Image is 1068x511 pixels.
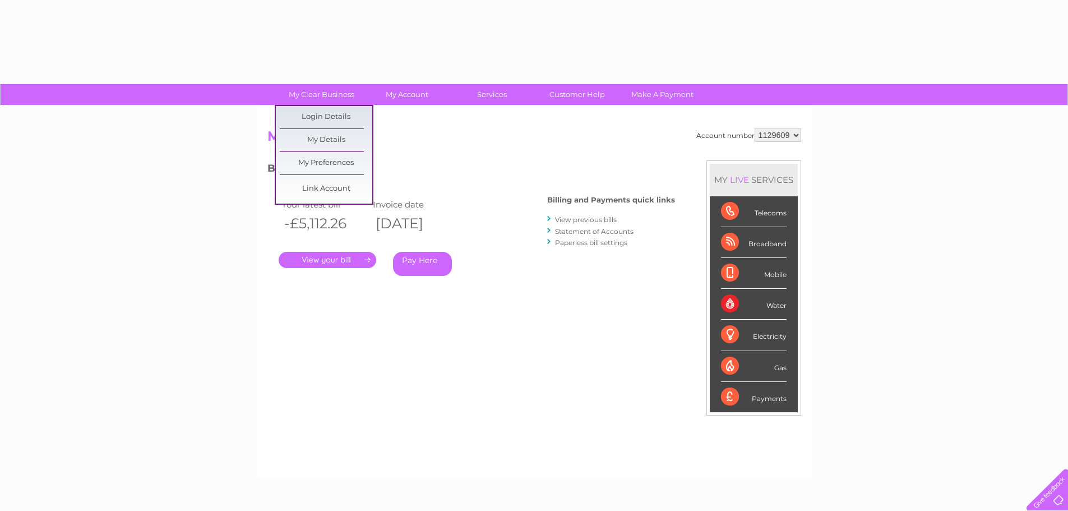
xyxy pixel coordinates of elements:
th: [DATE] [370,212,462,235]
a: My Preferences [280,152,372,174]
a: Customer Help [531,84,623,105]
div: Gas [721,351,787,382]
div: Mobile [721,258,787,289]
a: My Clear Business [275,84,368,105]
a: Paperless bill settings [555,238,627,247]
div: Broadband [721,227,787,258]
a: Pay Here [393,252,452,276]
a: Make A Payment [616,84,709,105]
td: Invoice date [370,197,462,212]
div: Electricity [721,320,787,351]
a: . [279,252,376,268]
h3: Bills and Payments [267,160,675,180]
div: Payments [721,382,787,412]
a: Login Details [280,106,372,128]
a: View previous bills [555,215,617,224]
div: MY SERVICES [710,164,798,196]
div: Water [721,289,787,320]
div: Account number [696,128,801,142]
th: -£5,112.26 [279,212,371,235]
h2: My Account [267,128,801,150]
a: My Account [360,84,453,105]
h4: Billing and Payments quick links [547,196,675,204]
a: My Details [280,129,372,151]
div: Telecoms [721,196,787,227]
div: LIVE [728,174,751,185]
a: Link Account [280,178,372,200]
a: Services [446,84,538,105]
a: Statement of Accounts [555,227,634,236]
